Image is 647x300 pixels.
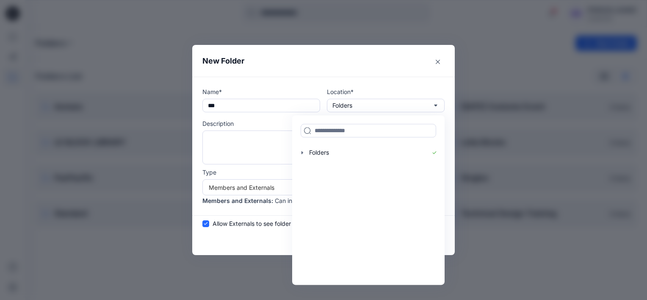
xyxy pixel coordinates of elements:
[192,45,455,77] header: New Folder
[202,196,273,205] p: Members and Externals :
[213,219,307,228] span: Allow Externals to see folder users
[209,183,428,192] div: Members and Externals
[327,99,445,112] button: Folders
[332,101,352,110] p: Folders
[275,196,376,205] p: Can include members and externals.
[327,87,445,96] p: Location*
[431,55,445,69] button: Close
[202,87,320,96] p: Name*
[202,119,445,128] p: Description
[202,168,445,177] p: Type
